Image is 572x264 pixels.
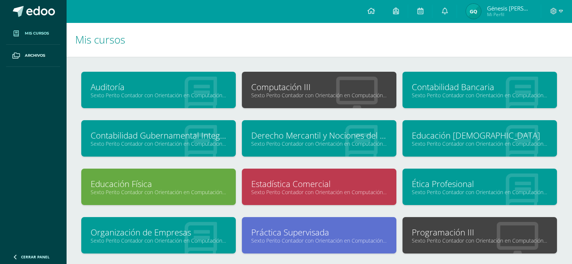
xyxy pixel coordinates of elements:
[487,5,532,12] span: Génesis [PERSON_NAME]
[412,178,548,190] a: Ética Profesional
[21,254,50,259] span: Cerrar panel
[25,53,45,59] span: Archivos
[75,32,125,47] span: Mis cursos
[91,189,226,196] a: Sexto Perito Contador con Orientación en Computación "A"
[25,30,49,36] span: Mis cursos
[91,178,226,190] a: Educación Física
[251,178,387,190] a: Estadística Comercial
[91,130,226,141] a: Contabilidad Gubernamental Integrada
[412,237,548,244] a: Sexto Perito Contador con Orientación en Computación "A"
[91,140,226,147] a: Sexto Perito Contador con Orientación en Computación "A"
[412,130,548,141] a: Educación [DEMOGRAPHIC_DATA]
[251,130,387,141] a: Derecho Mercantil y Nociones del Derecho Laboral
[412,81,548,93] a: Contabilidad Bancaria
[412,92,548,99] a: Sexto Perito Contador con Orientación en Computación "A"
[6,45,60,67] a: Archivos
[412,189,548,196] a: Sexto Perito Contador con Orientación en Computación "A"
[91,237,226,244] a: Sexto Perito Contador con Orientación en Computación "A"
[91,92,226,99] a: Sexto Perito Contador con Orientación en Computación "A"
[251,237,387,244] a: Sexto Perito Contador con Orientación en Computación "A"
[412,226,548,238] a: Programación III
[466,4,481,19] img: b2c0723ca2f08e05627decc660ec831e.png
[251,140,387,147] a: Sexto Perito Contador con Orientación en Computación "A"
[487,11,532,18] span: Mi Perfil
[251,81,387,93] a: Computación III
[412,140,548,147] a: Sexto Perito Contador con Orientación en Computación "A"
[251,226,387,238] a: Práctica Supervisada
[91,226,226,238] a: Organización de Empresas
[6,23,60,45] a: Mis cursos
[251,189,387,196] a: Sexto Perito Contador con Orientación en Computación "A"
[91,81,226,93] a: Auditoría
[251,92,387,99] a: Sexto Perito Contador con Orientación en Computación "A"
